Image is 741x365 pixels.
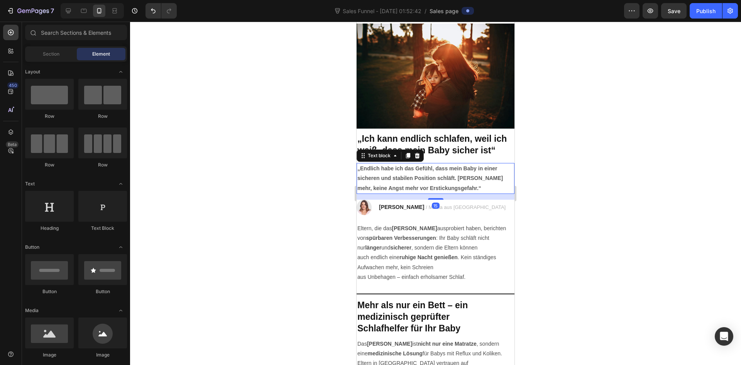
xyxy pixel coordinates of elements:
[78,351,127,358] div: Image
[696,7,716,15] div: Publish
[690,3,722,19] button: Publish
[25,25,127,40] input: Search Sections & Elements
[11,329,66,335] strong: medizinische Lösung
[115,66,127,78] span: Toggle open
[1,317,157,357] p: Das ist , sondern eine für Babys mit Reflux und Koliken. Eltern in [GEOGRAPHIC_DATA] vertrauen au...
[78,113,127,120] div: Row
[341,7,423,15] span: Sales Funnel - [DATE] 01:52:42
[7,82,19,88] div: 450
[115,178,127,190] span: Toggle open
[3,3,58,19] button: 7
[661,3,687,19] button: Save
[115,304,127,317] span: Toggle open
[6,141,19,148] div: Beta
[115,241,127,253] span: Toggle open
[25,288,74,295] div: Button
[61,319,120,325] strong: nicht nur eine Matratze
[25,161,74,168] div: Row
[25,307,39,314] span: Media
[430,7,458,15] span: Sales page
[78,161,127,168] div: Row
[25,351,74,358] div: Image
[78,225,127,232] div: Text Block
[145,3,177,19] div: Undo/Redo
[10,319,56,325] strong: [PERSON_NAME]
[668,8,680,14] span: Save
[715,327,733,346] div: Open Intercom Messenger
[25,68,40,75] span: Layout
[25,180,35,187] span: Text
[78,288,127,295] div: Button
[43,51,59,58] span: Section
[25,225,74,232] div: Heading
[92,51,110,58] span: Element
[357,22,514,365] iframe: Design area
[51,6,54,15] p: 7
[25,244,39,251] span: Button
[425,7,426,15] span: /
[25,113,74,120] div: Row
